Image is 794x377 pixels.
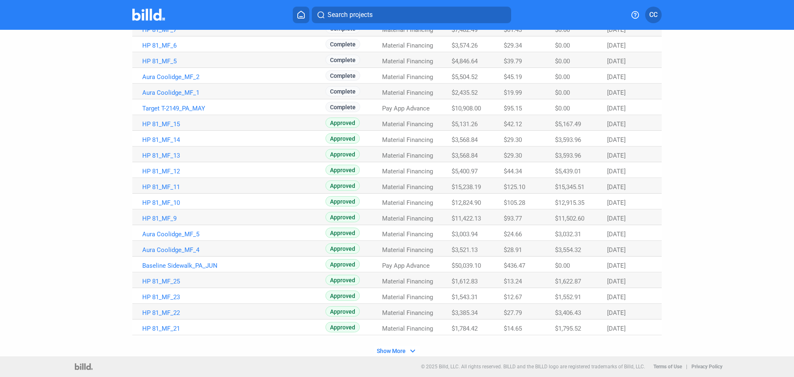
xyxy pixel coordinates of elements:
[504,199,525,207] span: $105.28
[607,231,626,238] span: [DATE]
[325,180,360,191] span: Approved
[142,231,325,238] a: Aura Coolidge_MF_5
[452,58,478,65] span: $4,846.64
[132,9,165,21] img: Billd Company Logo
[382,199,433,207] span: Material Financing
[452,231,478,238] span: $3,003.94
[325,39,360,49] span: Complete
[555,152,581,159] span: $3,593.96
[382,309,433,317] span: Material Financing
[607,293,626,301] span: [DATE]
[325,165,360,175] span: Approved
[607,183,626,191] span: [DATE]
[555,231,581,238] span: $3,032.31
[504,262,525,269] span: $436.47
[504,168,522,175] span: $44.34
[452,73,478,81] span: $5,504.52
[452,168,478,175] span: $5,400.97
[382,42,433,49] span: Material Financing
[142,136,325,144] a: HP 81_MF_14
[452,89,478,96] span: $2,435.52
[325,133,360,144] span: Approved
[325,291,360,301] span: Approved
[555,262,570,269] span: $0.00
[382,152,433,159] span: Material Financing
[325,212,360,222] span: Approved
[607,246,626,254] span: [DATE]
[555,183,584,191] span: $15,345.51
[607,199,626,207] span: [DATE]
[452,26,478,34] span: $7,482.49
[382,58,433,65] span: Material Financing
[645,7,662,23] button: CC
[607,262,626,269] span: [DATE]
[452,215,481,222] span: $11,422.13
[504,293,522,301] span: $12.67
[142,120,325,128] a: HP 81_MF_15
[325,86,360,96] span: Complete
[504,89,522,96] span: $19.99
[142,105,325,112] a: Target T-2149_PA_MAY
[607,215,626,222] span: [DATE]
[382,325,433,332] span: Material Financing
[382,278,433,285] span: Material Financing
[142,42,325,49] a: HP 81_MF_6
[504,42,522,49] span: $29.34
[504,152,522,159] span: $29.30
[607,58,626,65] span: [DATE]
[452,136,478,144] span: $3,568.84
[142,215,325,222] a: HP 81_MF_9
[325,275,360,285] span: Approved
[382,168,433,175] span: Material Financing
[325,55,360,65] span: Complete
[408,346,418,356] mat-icon: expand_more
[649,10,658,20] span: CC
[142,199,325,207] a: HP 81_MF_10
[653,364,682,370] b: Terms of Use
[452,120,478,128] span: $5,131.26
[607,309,626,317] span: [DATE]
[504,231,522,238] span: $24.66
[382,26,433,34] span: Material Financing
[142,58,325,65] a: HP 81_MF_5
[382,231,433,238] span: Material Financing
[452,309,478,317] span: $3,385.34
[555,73,570,81] span: $0.00
[504,215,522,222] span: $93.77
[325,196,360,207] span: Approved
[555,26,570,34] span: $0.00
[607,42,626,49] span: [DATE]
[686,364,687,370] p: |
[607,73,626,81] span: [DATE]
[325,259,360,269] span: Approved
[555,42,570,49] span: $0.00
[142,246,325,254] a: Aura Coolidge_MF_4
[325,118,360,128] span: Approved
[382,215,433,222] span: Material Financing
[452,262,481,269] span: $50,039.10
[504,73,522,81] span: $45.19
[142,293,325,301] a: HP 81_MF_23
[555,105,570,112] span: $0.00
[504,246,522,254] span: $28.91
[75,363,93,370] img: logo
[142,73,325,81] a: Aura Coolidge_MF_2
[142,168,325,175] a: HP 81_MF_12
[555,278,581,285] span: $1,622.87
[452,183,481,191] span: $15,238.19
[142,325,325,332] a: HP 81_MF_21
[555,246,581,254] span: $3,554.32
[382,105,430,112] span: Pay App Advance
[555,168,581,175] span: $5,439.01
[382,136,433,144] span: Material Financing
[607,168,626,175] span: [DATE]
[555,325,581,332] span: $1,795.52
[555,215,584,222] span: $11,502.60
[382,246,433,254] span: Material Financing
[607,325,626,332] span: [DATE]
[607,120,626,128] span: [DATE]
[452,199,481,207] span: $12,824.90
[421,364,645,370] p: © 2025 Billd, LLC. All rights reserved. BILLD and the BILLD logo are registered trademarks of Bil...
[504,325,522,332] span: $14.65
[504,136,522,144] span: $29.30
